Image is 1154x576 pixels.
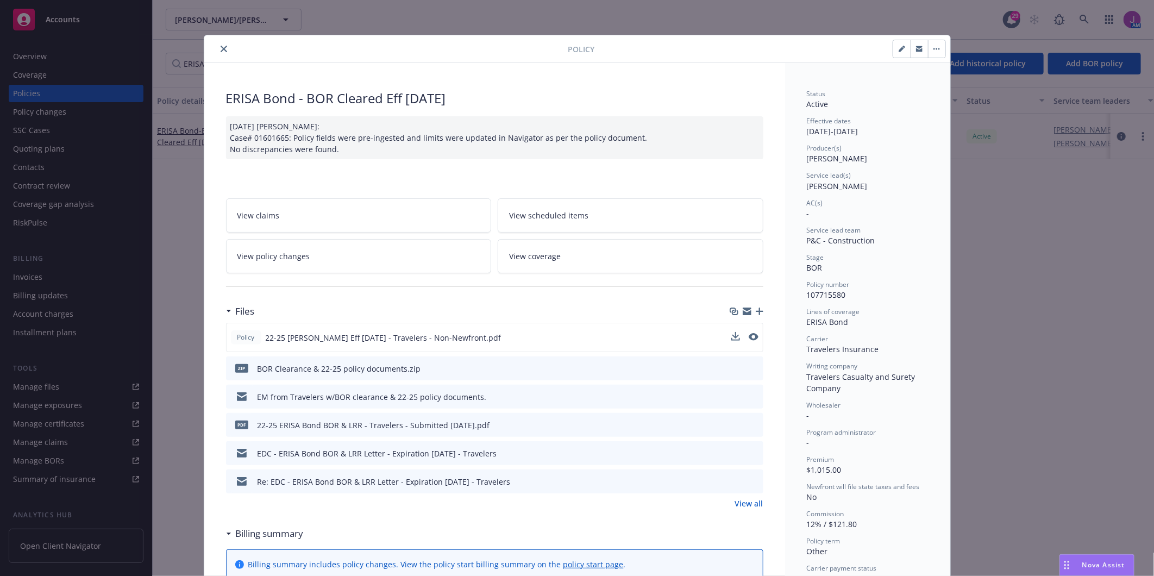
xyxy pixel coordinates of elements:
a: View claims [226,198,492,233]
button: preview file [749,476,759,487]
span: Carrier [807,334,829,343]
span: 107715580 [807,290,846,300]
button: download file [732,420,741,431]
div: EDC - ERISA Bond BOR & LRR Letter - Expiration [DATE] - Travelers [258,448,497,459]
button: download file [732,476,741,487]
span: Wholesaler [807,400,841,410]
span: - [807,410,810,421]
span: pdf [235,421,248,429]
span: Writing company [807,361,858,371]
h3: Billing summary [236,527,304,541]
span: Policy number [807,280,850,289]
span: BOR [807,262,823,273]
span: Active [807,99,829,109]
span: zip [235,364,248,372]
button: download file [732,391,741,403]
div: Re: EDC - ERISA Bond BOR & LRR Letter - Expiration [DATE] - Travelers [258,476,511,487]
span: Producer(s) [807,143,842,153]
span: Carrier payment status [807,564,877,573]
span: View coverage [509,251,561,262]
span: 12% / $121.80 [807,519,857,529]
button: preview file [749,420,759,431]
div: EM from Travelers w/BOR clearance & 22-25 policy documents. [258,391,487,403]
button: preview file [749,333,758,341]
div: Drag to move [1060,555,1074,575]
span: Policy [568,43,595,55]
h3: Files [236,304,255,318]
button: download file [732,448,741,459]
span: View policy changes [237,251,310,262]
span: Lines of coverage [807,307,860,316]
span: Other [807,546,828,556]
span: Policy [235,333,257,342]
span: Stage [807,253,824,262]
span: View claims [237,210,280,221]
span: AC(s) [807,198,823,208]
span: $1,015.00 [807,465,842,475]
div: BOR Clearance & 22-25 policy documents.zip [258,363,421,374]
div: Billing summary [226,527,304,541]
span: Commission [807,509,844,518]
span: Effective dates [807,116,851,126]
div: ERISA Bond - BOR Cleared Eff [DATE] [226,89,763,108]
span: Policy term [807,536,841,546]
div: [DATE] - [DATE] [807,116,929,137]
a: policy start page [563,559,624,569]
a: View coverage [498,239,763,273]
span: 22-25 [PERSON_NAME] Eff [DATE] - Travelers - Non-Newfront.pdf [266,332,501,343]
button: preview file [749,363,759,374]
a: View all [735,498,763,509]
span: Newfront will file state taxes and fees [807,482,920,491]
button: preview file [749,332,758,343]
span: View scheduled items [509,210,588,221]
span: P&C - Construction [807,235,875,246]
div: Files [226,304,255,318]
span: Premium [807,455,835,464]
div: [DATE] [PERSON_NAME]: Case# 01601665: Policy fields were pre-ingested and limits were updated in ... [226,116,763,159]
span: Service lead team [807,226,861,235]
span: - [807,208,810,218]
button: download file [731,332,740,341]
span: - [807,437,810,448]
div: 22-25 ERISA Bond BOR & LRR - Travelers - Submitted [DATE].pdf [258,420,490,431]
button: download file [732,363,741,374]
span: Service lead(s) [807,171,851,180]
a: View scheduled items [498,198,763,233]
span: Travelers Casualty and Surety Company [807,372,918,393]
span: No [807,492,817,502]
span: ERISA Bond [807,317,849,327]
span: Status [807,89,826,98]
span: Nova Assist [1082,560,1125,569]
button: close [217,42,230,55]
span: [PERSON_NAME] [807,181,868,191]
button: Nova Assist [1059,554,1134,576]
span: [PERSON_NAME] [807,153,868,164]
span: Travelers Insurance [807,344,879,354]
button: preview file [749,448,759,459]
span: Program administrator [807,428,876,437]
button: download file [731,332,740,343]
button: preview file [749,391,759,403]
div: Billing summary includes policy changes. View the policy start billing summary on the . [248,559,626,570]
a: View policy changes [226,239,492,273]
